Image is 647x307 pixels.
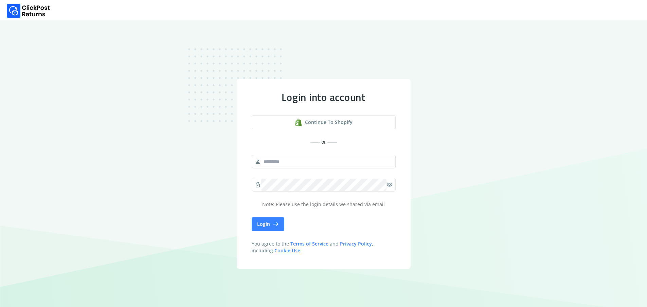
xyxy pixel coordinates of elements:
[305,119,353,126] span: Continue to shopify
[387,180,393,189] span: visibility
[252,240,396,254] span: You agree to the and , including
[252,201,396,208] p: Note: Please use the login details we shared via email
[252,115,396,129] a: shopify logoContinue to shopify
[252,91,396,103] div: Login into account
[340,240,372,247] a: Privacy Policy
[274,247,302,254] a: Cookie Use.
[252,115,396,129] button: Continue to shopify
[290,240,330,247] a: Terms of Service
[7,4,50,18] img: Logo
[273,219,279,229] span: east
[252,139,396,145] div: or
[255,180,261,189] span: lock
[294,119,302,126] img: shopify logo
[255,157,261,166] span: person
[252,217,284,231] button: Login east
